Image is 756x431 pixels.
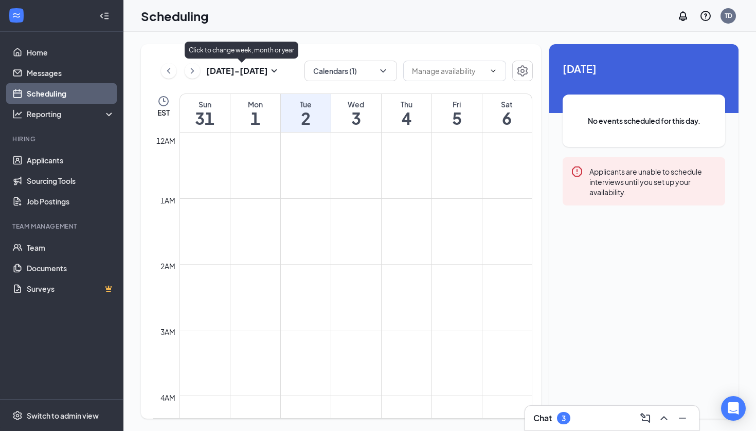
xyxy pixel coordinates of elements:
div: Switch to admin view [27,410,99,421]
span: No events scheduled for this day. [583,115,705,126]
div: Thu [382,99,431,109]
svg: SmallChevronDown [268,65,280,77]
svg: WorkstreamLogo [11,10,22,21]
input: Manage availability [412,65,485,77]
div: Wed [331,99,381,109]
h3: Chat [533,413,552,424]
div: Sat [482,99,532,109]
h1: 4 [382,109,431,127]
h1: 3 [331,109,381,127]
svg: ChevronDown [489,67,497,75]
svg: QuestionInfo [699,10,712,22]
a: September 5, 2025 [432,94,482,132]
svg: Notifications [677,10,689,22]
a: Applicants [27,150,115,171]
button: Settings [512,61,533,81]
h3: [DATE] - [DATE] [206,65,268,77]
div: Click to change week, month or year [185,42,298,59]
button: ComposeMessage [637,410,654,426]
button: Calendars (1)ChevronDown [304,61,397,81]
div: 12am [154,135,177,146]
span: [DATE] [563,61,725,77]
svg: Settings [516,65,529,77]
a: September 2, 2025 [281,94,331,132]
div: 3 [562,414,566,423]
button: ChevronRight [185,63,200,79]
div: 3am [158,326,177,338]
div: 2am [158,260,177,272]
div: Open Intercom Messenger [721,396,746,421]
button: ChevronLeft [161,63,176,79]
a: September 6, 2025 [482,94,532,132]
a: September 1, 2025 [230,94,280,132]
h1: 1 [230,109,280,127]
svg: Collapse [99,11,110,21]
svg: Analysis [12,109,23,119]
a: Job Postings [27,191,115,212]
svg: Error [571,165,583,178]
svg: Settings [12,410,23,421]
svg: Minimize [676,412,689,424]
a: Scheduling [27,83,115,104]
div: Applicants are unable to schedule interviews until you set up your availability. [589,165,717,197]
div: Fri [432,99,482,109]
h1: 6 [482,109,532,127]
svg: ChevronUp [658,412,670,424]
div: TD [725,11,732,20]
a: August 31, 2025 [180,94,230,132]
svg: ChevronLeft [164,65,174,77]
a: Sourcing Tools [27,171,115,191]
div: Hiring [12,135,113,143]
div: Team Management [12,222,113,231]
h1: 5 [432,109,482,127]
a: Messages [27,63,115,83]
svg: ChevronDown [378,66,388,76]
a: Team [27,237,115,258]
h1: 2 [281,109,331,127]
h1: 31 [180,109,230,127]
a: Home [27,42,115,63]
div: 4am [158,392,177,403]
a: September 4, 2025 [382,94,431,132]
a: Documents [27,258,115,278]
h1: Scheduling [141,7,209,25]
div: Mon [230,99,280,109]
svg: Clock [157,95,170,107]
div: 1am [158,195,177,206]
span: EST [157,107,170,118]
div: Tue [281,99,331,109]
button: ChevronUp [656,410,672,426]
a: SurveysCrown [27,278,115,299]
a: September 3, 2025 [331,94,381,132]
svg: ChevronRight [187,65,197,77]
button: Minimize [674,410,691,426]
svg: ComposeMessage [639,412,652,424]
div: Reporting [27,109,115,119]
div: Sun [180,99,230,109]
